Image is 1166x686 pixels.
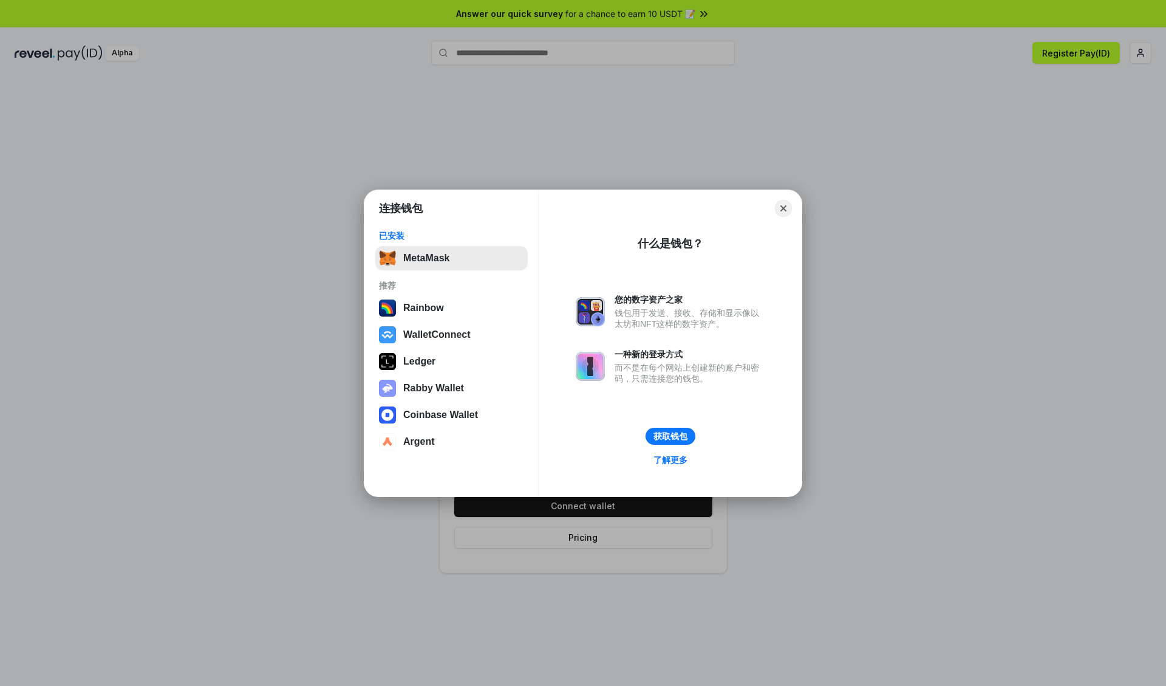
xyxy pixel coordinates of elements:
[646,452,695,468] a: 了解更多
[379,300,396,317] img: svg+xml,%3Csvg%20width%3D%22120%22%20height%3D%22120%22%20viewBox%3D%220%200%20120%20120%22%20fil...
[379,433,396,450] img: svg+xml,%3Csvg%20width%3D%2228%22%20height%3D%2228%22%20viewBox%3D%220%200%2028%2028%22%20fill%3D...
[638,236,703,251] div: 什么是钱包？
[375,376,528,400] button: Rabby Wallet
[653,454,687,465] div: 了解更多
[379,406,396,424] img: svg+xml,%3Csvg%20width%3D%2228%22%20height%3D%2228%22%20viewBox%3D%220%200%2028%2028%22%20fill%3D...
[379,353,396,370] img: svg+xml,%3Csvg%20xmlns%3D%22http%3A%2F%2Fwww.w3.org%2F2000%2Fsvg%22%20width%3D%2228%22%20height%3...
[615,307,765,329] div: 钱包用于发送、接收、存储和显示像以太坊和NFT这样的数字资产。
[375,323,528,347] button: WalletConnect
[615,294,765,305] div: 您的数字资产之家
[615,349,765,360] div: 一种新的登录方式
[375,349,528,374] button: Ledger
[379,250,396,267] img: svg+xml,%3Csvg%20fill%3D%22none%22%20height%3D%2233%22%20viewBox%3D%220%200%2035%2033%22%20width%...
[379,380,396,397] img: svg+xml,%3Csvg%20xmlns%3D%22http%3A%2F%2Fwww.w3.org%2F2000%2Fsvg%22%20fill%3D%22none%22%20viewBox...
[379,280,524,291] div: 推荐
[403,303,444,314] div: Rainbow
[576,297,605,326] img: svg+xml,%3Csvg%20xmlns%3D%22http%3A%2F%2Fwww.w3.org%2F2000%2Fsvg%22%20fill%3D%22none%22%20viewBox...
[646,428,695,445] button: 获取钱包
[375,403,528,427] button: Coinbase Wallet
[375,246,528,270] button: MetaMask
[403,253,449,264] div: MetaMask
[615,362,765,384] div: 而不是在每个网站上创建新的账户和密码，只需连接您的钱包。
[379,201,423,216] h1: 连接钱包
[403,436,435,447] div: Argent
[403,410,478,420] div: Coinbase Wallet
[653,431,687,442] div: 获取钱包
[379,326,396,343] img: svg+xml,%3Csvg%20width%3D%2228%22%20height%3D%2228%22%20viewBox%3D%220%200%2028%2028%22%20fill%3D...
[403,329,471,340] div: WalletConnect
[375,430,528,454] button: Argent
[403,383,464,394] div: Rabby Wallet
[403,356,435,367] div: Ledger
[375,296,528,320] button: Rainbow
[775,200,792,217] button: Close
[576,352,605,381] img: svg+xml,%3Csvg%20xmlns%3D%22http%3A%2F%2Fwww.w3.org%2F2000%2Fsvg%22%20fill%3D%22none%22%20viewBox...
[379,230,524,241] div: 已安装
